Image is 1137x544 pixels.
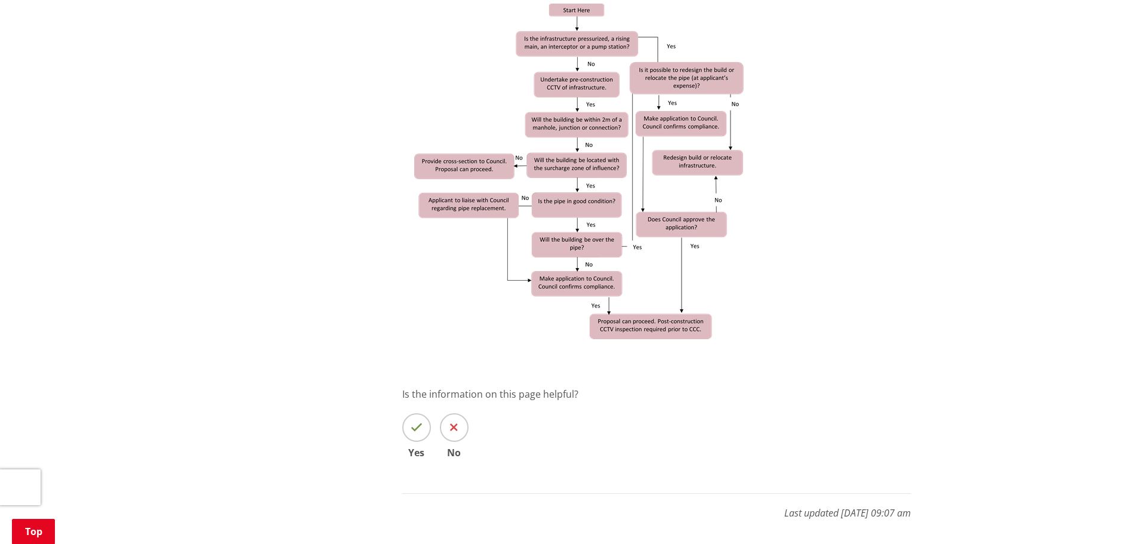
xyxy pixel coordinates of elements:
[402,493,911,520] p: Last updated [DATE] 09:07 am
[440,448,469,457] span: No
[402,387,911,401] p: Is the information on this page helpful?
[12,519,55,544] a: Top
[1082,494,1125,537] iframe: Messenger Launcher
[402,448,431,457] span: Yes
